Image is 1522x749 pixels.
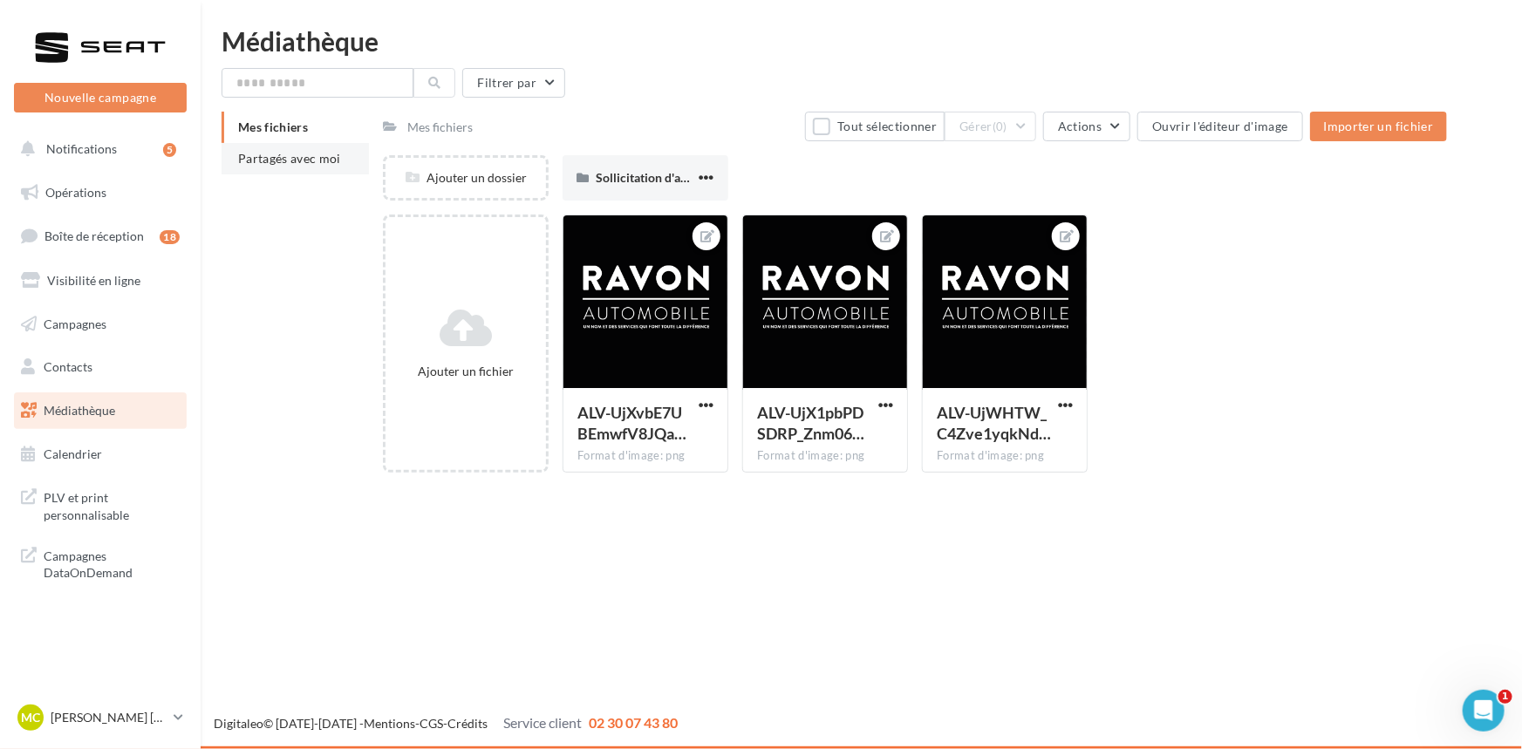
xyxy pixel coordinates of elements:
[937,448,1073,464] div: Format d'image: png
[1137,112,1302,141] button: Ouvrir l'éditeur d'image
[937,403,1051,443] span: ALV-UjWHTW_C4Zve1yqkNd8VksRiZ8baZrE3uRk8Utk8hFdAtRZMBHqj
[10,174,190,211] a: Opérations
[14,83,187,112] button: Nouvelle campagne
[1463,690,1505,732] iframe: Intercom live chat
[214,716,263,731] a: Digitaleo
[757,403,864,443] span: ALV-UjX1pbPDSDRP_Znm06R8BLCtUNJ_C-XFDCgacpuWSppaQNdi-iLi
[160,230,180,244] div: 18
[46,141,117,156] span: Notifications
[10,306,190,343] a: Campagnes
[10,349,190,385] a: Contacts
[577,403,686,443] span: ALV-UjXvbE7UBEmwfV8JQaeasyIz2r3-r8lpyndY8lTbTNYQqh5iR1jH
[10,537,190,589] a: Campagnes DataOnDemand
[596,170,695,185] span: Sollicitation d'avis
[1310,112,1448,141] button: Importer un fichier
[44,359,92,374] span: Contacts
[44,316,106,330] span: Campagnes
[44,544,180,582] span: Campagnes DataOnDemand
[392,363,539,380] div: Ajouter un fichier
[44,228,144,243] span: Boîte de réception
[805,112,945,141] button: Tout sélectionner
[364,716,415,731] a: Mentions
[10,217,190,255] a: Boîte de réception18
[238,119,308,134] span: Mes fichiers
[589,714,678,731] span: 02 30 07 43 80
[51,709,167,726] p: [PERSON_NAME] [PERSON_NAME]
[577,448,713,464] div: Format d'image: png
[1043,112,1130,141] button: Actions
[447,716,488,731] a: Crédits
[945,112,1036,141] button: Gérer(0)
[44,403,115,418] span: Médiathèque
[10,262,190,299] a: Visibilité en ligne
[44,486,180,523] span: PLV et print personnalisable
[10,131,183,167] button: Notifications 5
[222,28,1501,54] div: Médiathèque
[44,446,102,461] span: Calendrier
[45,185,106,200] span: Opérations
[10,392,190,429] a: Médiathèque
[993,119,1007,133] span: (0)
[462,68,565,98] button: Filtrer par
[47,273,140,288] span: Visibilité en ligne
[503,714,582,731] span: Service client
[21,709,40,726] span: MC
[163,143,176,157] div: 5
[10,436,190,473] a: Calendrier
[386,169,546,187] div: Ajouter un dossier
[1324,119,1434,133] span: Importer un fichier
[238,151,341,166] span: Partagés avec moi
[1498,690,1512,704] span: 1
[1058,119,1102,133] span: Actions
[10,479,190,530] a: PLV et print personnalisable
[420,716,443,731] a: CGS
[407,119,473,136] div: Mes fichiers
[214,716,678,731] span: © [DATE]-[DATE] - - -
[757,448,893,464] div: Format d'image: png
[14,701,187,734] a: MC [PERSON_NAME] [PERSON_NAME]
